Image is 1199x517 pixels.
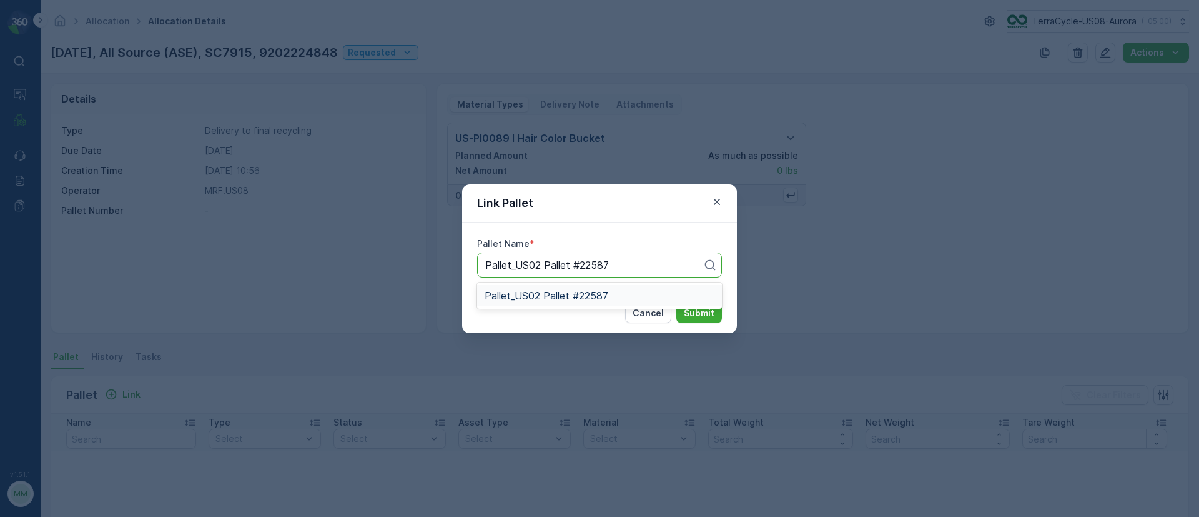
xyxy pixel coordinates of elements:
[485,290,608,301] span: Pallet_US02 Pallet #22587
[684,307,714,319] p: Submit
[625,303,671,323] button: Cancel
[477,194,533,212] p: Link Pallet
[676,303,722,323] button: Submit
[633,307,664,319] p: Cancel
[477,238,530,249] label: Pallet Name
